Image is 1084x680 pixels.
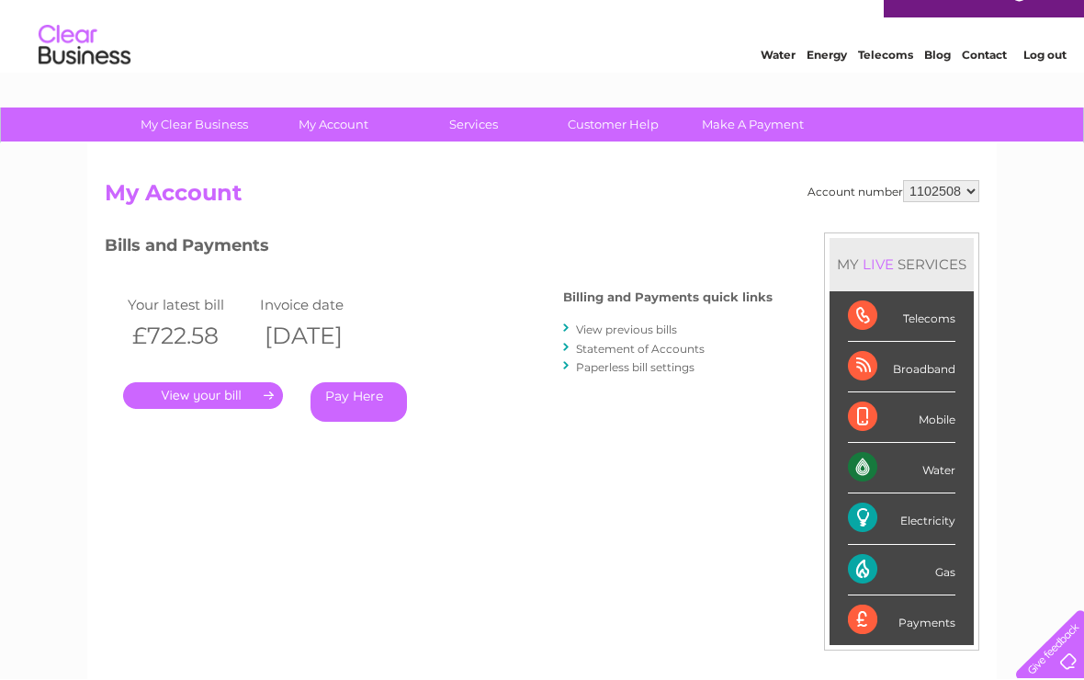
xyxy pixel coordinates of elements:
h4: Billing and Payments quick links [563,291,773,305]
div: Broadband [848,343,955,393]
div: Payments [848,596,955,646]
div: Account number [807,181,979,203]
div: Telecoms [848,292,955,343]
a: View previous bills [576,323,677,337]
h3: Bills and Payments [105,233,773,266]
div: Gas [848,546,955,596]
h2: My Account [105,181,979,216]
div: Water [848,444,955,494]
div: Clear Business is a trading name of Verastar Limited (registered in [GEOGRAPHIC_DATA] No. 3667643... [109,10,977,89]
a: . [123,383,283,410]
div: LIVE [859,256,898,274]
a: Customer Help [537,108,689,142]
a: Services [398,108,549,142]
td: Invoice date [255,293,388,318]
a: Contact [962,78,1007,92]
a: Pay Here [311,383,407,423]
a: My Clear Business [119,108,270,142]
div: MY SERVICES [830,239,974,291]
th: £722.58 [123,318,255,356]
a: Statement of Accounts [576,343,705,357]
th: [DATE] [255,318,388,356]
a: Make A Payment [677,108,829,142]
img: logo.png [38,48,131,104]
a: Energy [807,78,847,92]
div: Electricity [848,494,955,545]
a: My Account [258,108,410,142]
div: Mobile [848,393,955,444]
a: 0333 014 3131 [738,9,864,32]
a: Paperless bill settings [576,361,694,375]
a: Log out [1023,78,1067,92]
a: Blog [924,78,951,92]
a: Telecoms [858,78,913,92]
a: Water [761,78,796,92]
td: Your latest bill [123,293,255,318]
